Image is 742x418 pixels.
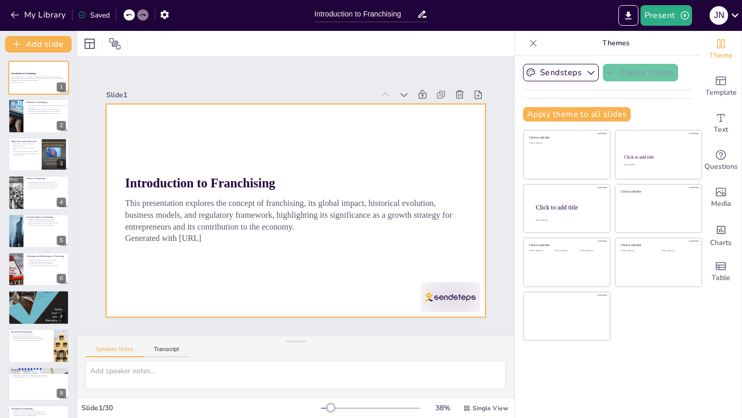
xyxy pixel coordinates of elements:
p: Franchising contributes about 3% of U.S. GDP. [26,218,66,220]
button: Add slide [5,36,72,53]
p: Franchisees face limited control over operations. [26,261,66,263]
p: Private equity firms invest in franchise brands. [11,371,66,373]
button: Create theme [603,64,678,81]
div: Saved [78,10,110,20]
p: Definition of Franchising [26,100,66,103]
p: Adaptation is essential for competitiveness. [11,414,66,416]
div: 9 [57,389,66,398]
p: Franchising remains a vital growth strategy. [11,409,66,411]
div: 9 [8,367,69,401]
p: Theoretical frameworks provide insights into franchising strategies. [11,152,39,156]
p: The interplay of interests can lead to conflicts. [11,150,39,152]
p: Iconic franchises set the standard for the industry. [26,187,66,189]
div: https://cdn.sendsteps.com/images/logo/sendsteps_logo_white.pnghttps://cdn.sendsteps.com/images/lo... [8,61,69,95]
div: Get real-time input from your audience [700,142,741,179]
p: Economic Impact of Franchising [26,215,66,218]
p: U.S. franchises are expanding globally. [11,334,51,336]
div: Click to add text [554,250,578,252]
div: Click to add title [529,136,603,140]
p: This presentation explores the concept of franchising, its global impact, historical evolution, b... [11,76,66,81]
p: Franchising spans various industries and sectors. [26,224,66,226]
p: Understanding advantages and disadvantages is crucial. [26,265,66,267]
p: The formal business model emerged in the 19th century. [26,183,66,185]
div: Add images, graphics, shapes or video [700,179,741,216]
div: Click to add body [536,219,601,221]
p: Agency theory explains the franchisor-franchisee relationship. [11,143,39,147]
div: Change the overall theme [700,31,741,68]
span: Text [714,124,728,135]
p: State laws address franchise relationship concerns. [11,298,66,300]
div: 4 [57,198,66,207]
button: Transcript [144,346,190,357]
div: 8 [8,329,69,363]
p: Franchising is governed by federal and state regulations. [11,294,66,296]
div: https://cdn.sendsteps.com/images/logo/sendsteps_logo_white.pnghttps://cdn.sendsteps.com/images/lo... [8,137,69,171]
div: 3 [57,159,66,168]
span: Media [711,198,731,210]
p: History of Franchising [26,177,66,180]
div: Click to add text [623,164,692,166]
p: Generated with [URL] [11,81,66,83]
div: Add ready made slides [700,68,741,105]
span: Table [712,272,730,284]
p: Technological advancements are shaping franchising's future. [11,411,66,413]
p: Generated with [URL] [125,233,466,245]
p: The 1950s and 1960s saw rapid growth in franchising. [26,185,66,187]
p: Franchising provides brand recognition and support. [26,259,66,261]
div: Click to add title [621,243,695,247]
div: Slide 1 [106,90,374,100]
button: J N [710,5,728,26]
span: Charts [710,237,732,249]
div: Layout [81,36,98,52]
p: Franchisees must navigate the complexities of this relationship. [11,374,66,376]
p: This presentation explores the concept of franchising, its global impact, historical evolution, b... [125,197,466,233]
p: Franchising differs from licensing in its scope of support. [26,112,66,114]
p: Global expansion is vital for franchise sustainability. [11,339,51,341]
p: Franchise establishments are resilient despite challenges. [26,222,66,224]
div: Click to add text [529,142,603,145]
p: Resource scarcity theory has fallen out of favor. [11,147,39,150]
div: Add charts and graphs [700,216,741,253]
span: Template [705,87,737,98]
button: Speaker Notes [86,346,144,357]
div: Click to add text [529,250,552,252]
p: Themes [542,31,690,56]
button: Sendsteps [523,64,599,81]
p: Initial fees and royalties impact profitability. [26,263,66,265]
div: 8 [57,351,66,360]
p: The FTC Franchise Rule mandates disclosure of information. [11,296,66,298]
div: Click to add title [624,154,693,160]
div: 7 [57,312,66,322]
p: Transparency fosters trust in franchising. [11,300,66,302]
div: 2 [57,121,66,130]
div: https://cdn.sendsteps.com/images/logo/sendsteps_logo_white.pnghttps://cdn.sendsteps.com/images/lo... [8,214,69,248]
div: Click to add title [536,203,602,211]
div: Add a table [700,253,741,290]
div: 7 [8,290,69,324]
p: The franchisor provides training and operational assistance. [26,110,66,112]
p: Millions of jobs are created through franchising. [26,220,66,222]
p: Franchising involves a contractual agreement between franchisor and franchisees. [26,104,66,108]
div: Click to add title [529,243,603,247]
p: Understanding this dynamic is essential for informed decisions. [11,376,66,378]
div: https://cdn.sendsteps.com/images/logo/sendsteps_logo_white.pnghttps://cdn.sendsteps.com/images/lo... [8,176,69,210]
button: Apply theme to all slides [523,107,631,121]
p: International markets present unique challenges. [11,336,51,338]
p: Franchising has ancient roots in various cultures. [26,181,66,183]
div: Click to add text [621,250,653,252]
p: Advantages and Disadvantages of Franchising [26,255,66,258]
strong: Introduction to Franchising [11,72,36,74]
div: Click to add text [580,250,603,252]
div: 5 [57,236,66,245]
p: The Future of Franchising [11,407,66,410]
strong: Introduction to Franchising [125,176,275,190]
span: Questions [704,161,738,172]
div: Click to add title [621,189,695,193]
div: 1 [57,82,66,92]
span: Position [109,38,121,50]
div: Slide 1 / 30 [81,403,321,413]
div: 38 % [430,403,455,413]
span: Single View [473,404,508,412]
p: Franchisees benefit from brand recognition and support. [26,108,66,110]
p: Major Theoretical Frameworks [11,140,39,143]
